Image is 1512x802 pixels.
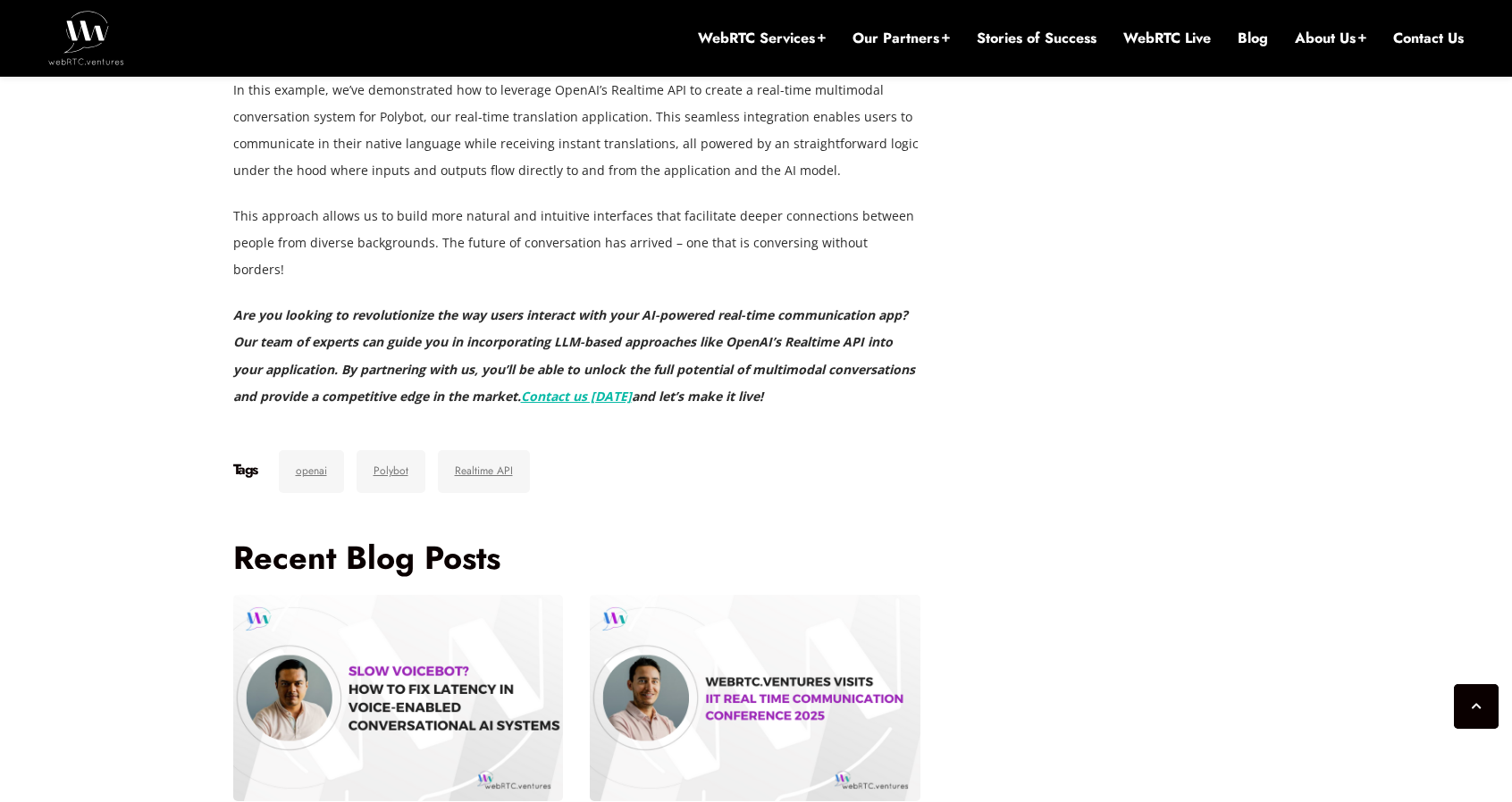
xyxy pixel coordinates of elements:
a: Polybot [357,450,425,493]
a: Blog [1238,29,1268,48]
a: Our Partners [853,29,950,48]
a: WebRTC Live [1123,29,1211,48]
a: Realtime API [438,450,530,493]
a: openai [279,450,344,493]
a: About Us [1295,29,1366,48]
em: Are you looking to revolutionize the way users interact with your AI-powered real-time communicat... [233,306,915,404]
a: Stories of Success [977,29,1096,48]
h3: Recent Blog Posts [233,538,921,577]
em: and let’s make it live! [632,388,763,405]
img: WebRTC.ventures [48,11,124,64]
p: In this example, we’ve demonstrated how to leverage OpenAI’s Realtime API to create a real-time m... [233,77,921,184]
a: Contact us [DATE] [521,388,632,405]
p: This approach allows us to build more natural and intuitive interfaces that facilitate deeper con... [233,203,921,283]
a: WebRTC Services [698,29,826,48]
h6: Tags [233,461,257,479]
a: Contact Us [1393,29,1464,48]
